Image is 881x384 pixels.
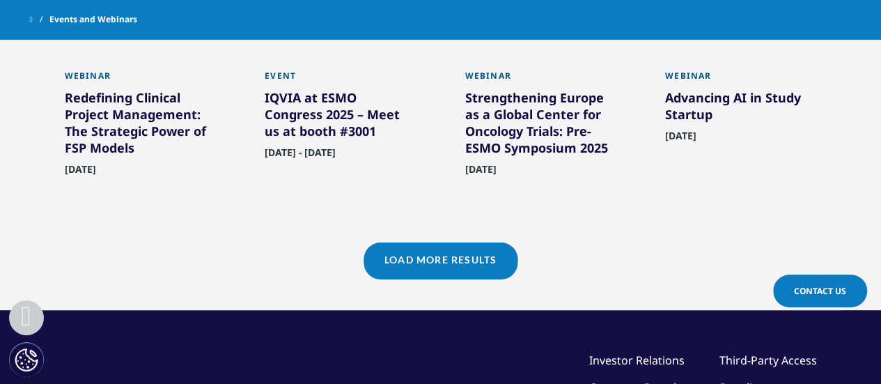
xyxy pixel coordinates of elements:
span: [DATE] [465,162,497,183]
span: [DATE] [665,128,696,150]
span: [DATE] [65,162,96,183]
a: Webinar Redefining Clinical Project Management: The Strategic Power of FSP Models [DATE] [65,70,217,208]
a: Contact Us [773,275,867,307]
div: Advancing AI in Study Startup [665,89,817,128]
div: Event [265,70,416,89]
a: Investor Relations [589,353,685,368]
a: Event IQVIA at ESMO Congress 2025 – Meet us at booth #3001 [DATE] - [DATE] [265,70,416,191]
div: IQVIA at ESMO Congress 2025 – Meet us at booth #3001 [265,89,416,144]
a: Load More Results [364,243,517,277]
a: Webinar Advancing AI in Study Startup [DATE] [665,70,817,174]
a: Webinar Strengthening Europe as a Global Center for Oncology Trials: Pre-ESMO Symposium 2025 [DATE] [465,70,617,208]
div: Webinar [465,70,617,89]
span: Events and Webinars [49,7,137,32]
span: Contact Us [794,285,846,297]
a: Third-Party Access [719,353,817,368]
div: Redefining Clinical Project Management: The Strategic Power of FSP Models [65,89,217,161]
div: Webinar [65,70,217,89]
div: Strengthening Europe as a Global Center for Oncology Trials: Pre-ESMO Symposium 2025 [465,89,617,161]
button: Configuración de cookies [9,342,44,377]
span: [DATE] - [DATE] [265,145,336,167]
div: Webinar [665,70,817,89]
